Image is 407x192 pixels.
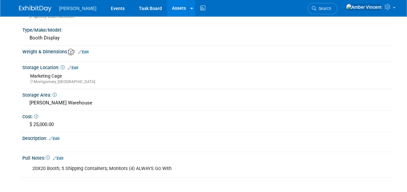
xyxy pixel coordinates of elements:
div: Cost: [22,112,393,120]
span: Storage Area: [22,92,57,98]
img: Asset Weight and Dimensions [68,48,75,56]
div: 20X20 Booth; 5 Shipping Containers; Monitors (4) ALWAYS Go With [28,162,322,175]
a: Edit [53,156,63,161]
div: Pull Notes: [22,153,393,162]
span: Search [316,6,331,11]
span: [PERSON_NAME] [59,6,96,11]
a: Edit [49,136,60,141]
div: [PERSON_NAME] Warehouse [27,98,388,108]
div: Booth Display [27,33,388,43]
div: $ 25,000.00 [27,120,388,130]
span: Marketing Cage [30,73,62,79]
a: Edit [78,50,89,54]
a: Edit [68,66,78,70]
img: ExhibitDay [19,5,51,12]
div: Weight & Dimensions [22,47,393,56]
a: Search [308,3,337,14]
div: Storage Location: [22,63,393,71]
div: Description: [22,133,393,142]
div: Montgomery, [GEOGRAPHIC_DATA] [30,79,388,85]
span: Specify asset identifier [29,14,74,19]
img: Amber Vincent [346,4,382,11]
div: Type/Make/Model: [22,25,393,33]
